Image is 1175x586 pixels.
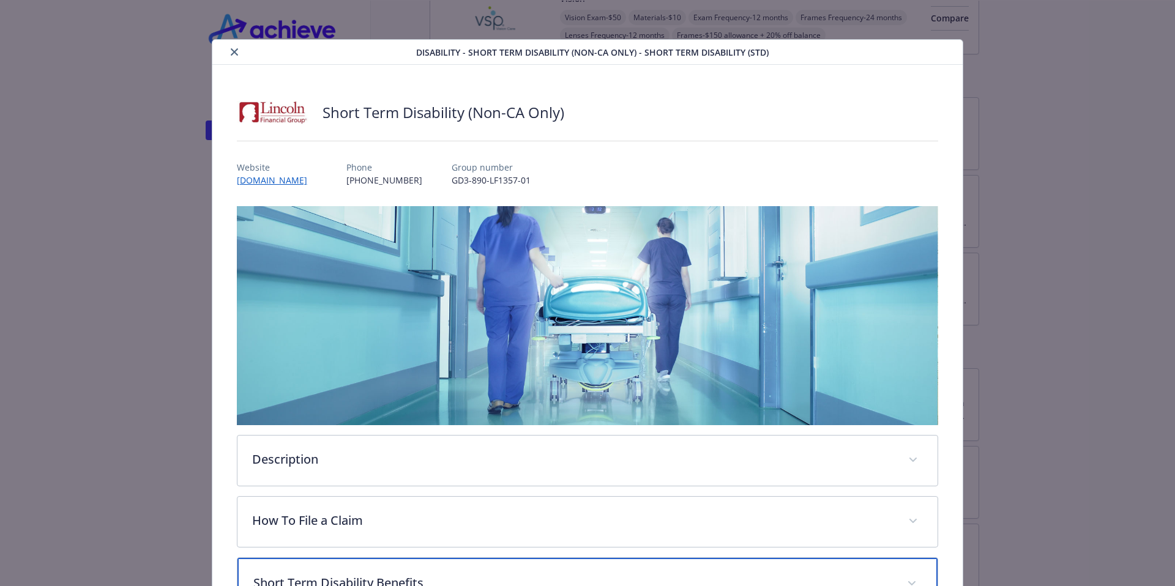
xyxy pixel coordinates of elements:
[452,174,531,187] p: GD3-890-LF1357-01
[237,497,938,547] div: How To File a Claim
[237,94,310,131] img: Lincoln Financial Group
[416,46,769,59] span: Disability - Short Term Disability (Non-CA Only) - Short Term Disability (STD)
[452,161,531,174] p: Group number
[237,206,939,425] img: banner
[252,511,894,530] p: How To File a Claim
[252,450,894,469] p: Description
[346,174,422,187] p: [PHONE_NUMBER]
[346,161,422,174] p: Phone
[323,102,564,123] h2: Short Term Disability (Non-CA Only)
[237,161,317,174] p: Website
[237,174,317,186] a: [DOMAIN_NAME]
[227,45,242,59] button: close
[237,436,938,486] div: Description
